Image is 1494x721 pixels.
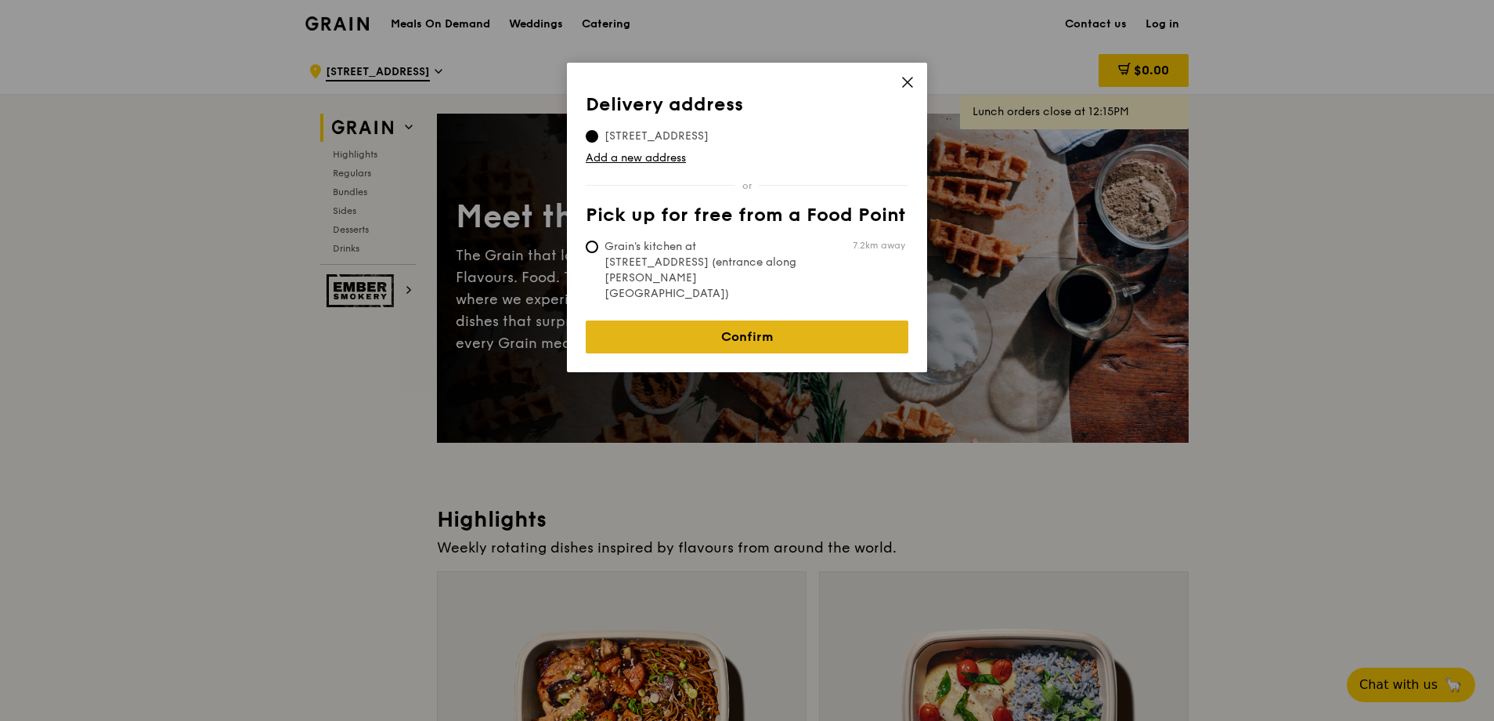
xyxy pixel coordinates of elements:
th: Pick up for free from a Food Point [586,205,908,233]
input: [STREET_ADDRESS] [586,130,598,143]
span: [STREET_ADDRESS] [586,129,727,144]
span: 7.2km away [853,239,905,252]
span: Grain's kitchen at [STREET_ADDRESS] (entrance along [PERSON_NAME][GEOGRAPHIC_DATA]) [586,239,819,302]
a: Confirm [586,321,908,353]
a: Add a new address [586,150,908,166]
th: Delivery address [586,94,908,122]
input: Grain's kitchen at [STREET_ADDRESS] (entrance along [PERSON_NAME][GEOGRAPHIC_DATA])7.2km away [586,241,598,253]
